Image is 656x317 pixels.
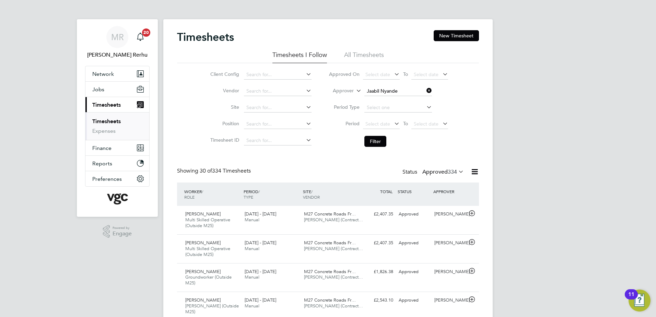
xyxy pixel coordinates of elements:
[329,71,360,77] label: Approved On
[185,246,230,257] span: Multi Skilled Operative (Outside M25)
[364,86,432,96] input: Search for...
[432,266,467,278] div: [PERSON_NAME]
[185,211,221,217] span: [PERSON_NAME]
[396,295,432,306] div: Approved
[92,176,122,182] span: Preferences
[113,225,132,231] span: Powered by
[208,71,239,77] label: Client Config
[311,189,313,194] span: /
[208,87,239,94] label: Vendor
[244,70,312,80] input: Search for...
[414,121,438,127] span: Select date
[244,194,253,200] span: TYPE
[245,240,276,246] span: [DATE] - [DATE]
[396,266,432,278] div: Approved
[85,112,149,140] div: Timesheets
[133,26,147,48] a: 20
[432,185,467,198] div: APPROVER
[242,185,301,203] div: PERIOD
[365,121,390,127] span: Select date
[202,189,203,194] span: /
[258,189,260,194] span: /
[185,240,221,246] span: [PERSON_NAME]
[185,297,221,303] span: [PERSON_NAME]
[396,185,432,198] div: STATUS
[92,160,112,167] span: Reports
[92,86,104,93] span: Jobs
[245,274,259,280] span: Manual
[184,194,195,200] span: ROLE
[208,137,239,143] label: Timesheet ID
[414,71,438,78] span: Select date
[360,295,396,306] div: £2,543.10
[448,168,457,175] span: 334
[85,171,149,186] button: Preferences
[303,194,320,200] span: VENDOR
[85,193,150,204] a: Go to home page
[329,104,360,110] label: Period Type
[364,136,386,147] button: Filter
[185,217,230,228] span: Multi Skilled Operative (Outside M25)
[200,167,212,174] span: 30 of
[85,66,149,81] button: Network
[92,118,121,125] a: Timesheets
[432,295,467,306] div: [PERSON_NAME]
[245,211,276,217] span: [DATE] - [DATE]
[245,269,276,274] span: [DATE] - [DATE]
[396,237,432,249] div: Approved
[432,237,467,249] div: [PERSON_NAME]
[380,189,393,194] span: TOTAL
[107,193,128,204] img: vgcgroup-logo-retina.png
[304,211,356,217] span: M27 Concrete Roads Fr…
[304,274,363,280] span: [PERSON_NAME] (Contract…
[200,167,251,174] span: 334 Timesheets
[244,86,312,96] input: Search for...
[434,30,479,41] button: New Timesheet
[301,185,361,203] div: SITE
[245,246,259,251] span: Manual
[360,266,396,278] div: £1,826.38
[245,297,276,303] span: [DATE] - [DATE]
[360,209,396,220] div: £2,407.35
[185,269,221,274] span: [PERSON_NAME]
[92,145,112,151] span: Finance
[628,294,634,303] div: 11
[272,51,327,63] li: Timesheets I Follow
[85,156,149,171] button: Reports
[103,225,132,238] a: Powered byEngage
[244,103,312,113] input: Search for...
[245,303,259,309] span: Manual
[422,168,464,175] label: Approved
[364,103,432,113] input: Select one
[365,71,390,78] span: Select date
[402,167,465,177] div: Status
[244,119,312,129] input: Search for...
[142,28,150,37] span: 20
[304,217,363,223] span: [PERSON_NAME] (Contract…
[185,303,239,315] span: [PERSON_NAME] (Outside M25)
[244,136,312,145] input: Search for...
[629,290,651,312] button: Open Resource Center, 11 new notifications
[85,97,149,112] button: Timesheets
[92,71,114,77] span: Network
[85,82,149,97] button: Jobs
[323,87,354,94] label: Approver
[344,51,384,63] li: All Timesheets
[329,120,360,127] label: Period
[245,217,259,223] span: Manual
[304,240,356,246] span: M27 Concrete Roads Fr…
[304,269,356,274] span: M27 Concrete Roads Fr…
[92,102,121,108] span: Timesheets
[360,237,396,249] div: £2,407.35
[85,140,149,155] button: Finance
[401,119,410,128] span: To
[177,30,234,44] h2: Timesheets
[177,167,252,175] div: Showing
[304,297,356,303] span: M27 Concrete Roads Fr…
[77,19,158,217] nav: Main navigation
[304,246,363,251] span: [PERSON_NAME] (Contract…
[111,33,124,42] span: MR
[185,274,232,286] span: Groundworker (Outside M25)
[113,231,132,237] span: Engage
[85,51,150,59] span: Manpreet Rerhu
